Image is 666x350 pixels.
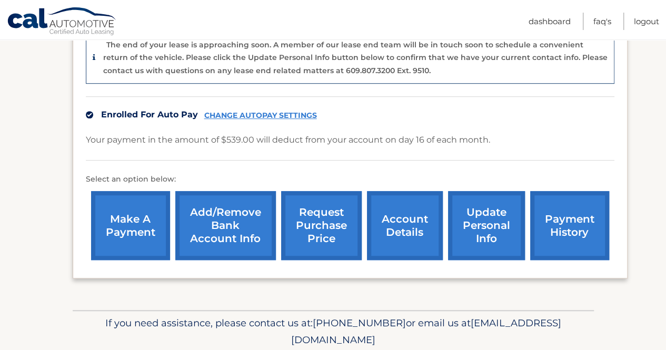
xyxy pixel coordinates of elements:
p: Your payment in the amount of $539.00 will deduct from your account on day 16 of each month. [86,133,490,147]
a: make a payment [91,191,170,260]
a: Dashboard [529,13,571,30]
a: CHANGE AUTOPAY SETTINGS [204,111,317,120]
a: FAQ's [593,13,611,30]
a: Logout [634,13,659,30]
p: Select an option below: [86,173,614,186]
a: request purchase price [281,191,362,260]
span: [PHONE_NUMBER] [313,317,406,329]
img: check.svg [86,111,93,118]
p: The end of your lease is approaching soon. A member of our lease end team will be in touch soon t... [103,40,608,75]
span: Enrolled For Auto Pay [101,109,198,119]
a: Cal Automotive [7,7,117,37]
a: account details [367,191,443,260]
p: If you need assistance, please contact us at: or email us at [79,315,587,348]
a: Add/Remove bank account info [175,191,276,260]
span: [EMAIL_ADDRESS][DOMAIN_NAME] [291,317,561,346]
a: payment history [530,191,609,260]
a: update personal info [448,191,525,260]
